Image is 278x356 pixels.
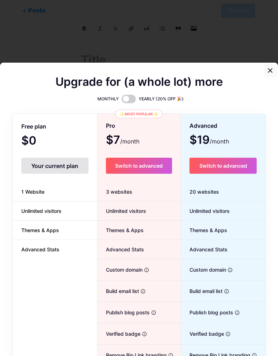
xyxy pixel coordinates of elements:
[55,78,223,86] span: Upgrade for (a whole lot) more
[189,158,257,174] button: Switch to advanced
[13,188,53,195] span: 1 Website
[181,309,233,316] span: Publish blog posts
[13,226,68,234] span: Themes & Apps
[120,137,139,146] span: /month
[199,163,247,169] span: Switch to advanced
[97,246,144,253] span: Advanced Stats
[139,95,184,103] span: YEARLY (20% OFF 🎉)
[181,287,223,295] span: Build email list
[189,136,229,146] span: $19
[97,182,181,201] div: 3 websites
[181,266,226,273] span: Custom domain
[97,226,144,234] span: Themes & Apps
[115,110,162,118] div: ✨ Most popular ✨
[210,137,229,146] span: /month
[106,158,172,174] button: Switch to advanced
[106,120,115,132] span: Pro
[181,182,265,201] div: 20 websites
[13,207,70,215] span: Unlimited visitors
[106,136,139,146] span: $7
[97,266,143,273] span: Custom domain
[97,207,146,215] span: Unlimited visitors
[21,136,55,146] span: $0
[97,309,150,316] span: Publish blog posts
[97,95,119,103] span: MONTHLY
[189,120,217,132] span: Advanced
[115,163,163,169] span: Switch to advanced
[21,120,46,133] span: Free plan
[181,246,228,253] span: Advanced Stats
[13,246,68,253] span: Advanced Stats
[181,330,224,337] span: Verified badge
[97,330,140,337] span: Verified badge
[181,226,227,234] span: Themes & Apps
[181,207,230,215] span: Unlimited visitors
[21,158,89,174] div: Your current plan
[97,287,139,295] span: Build email list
